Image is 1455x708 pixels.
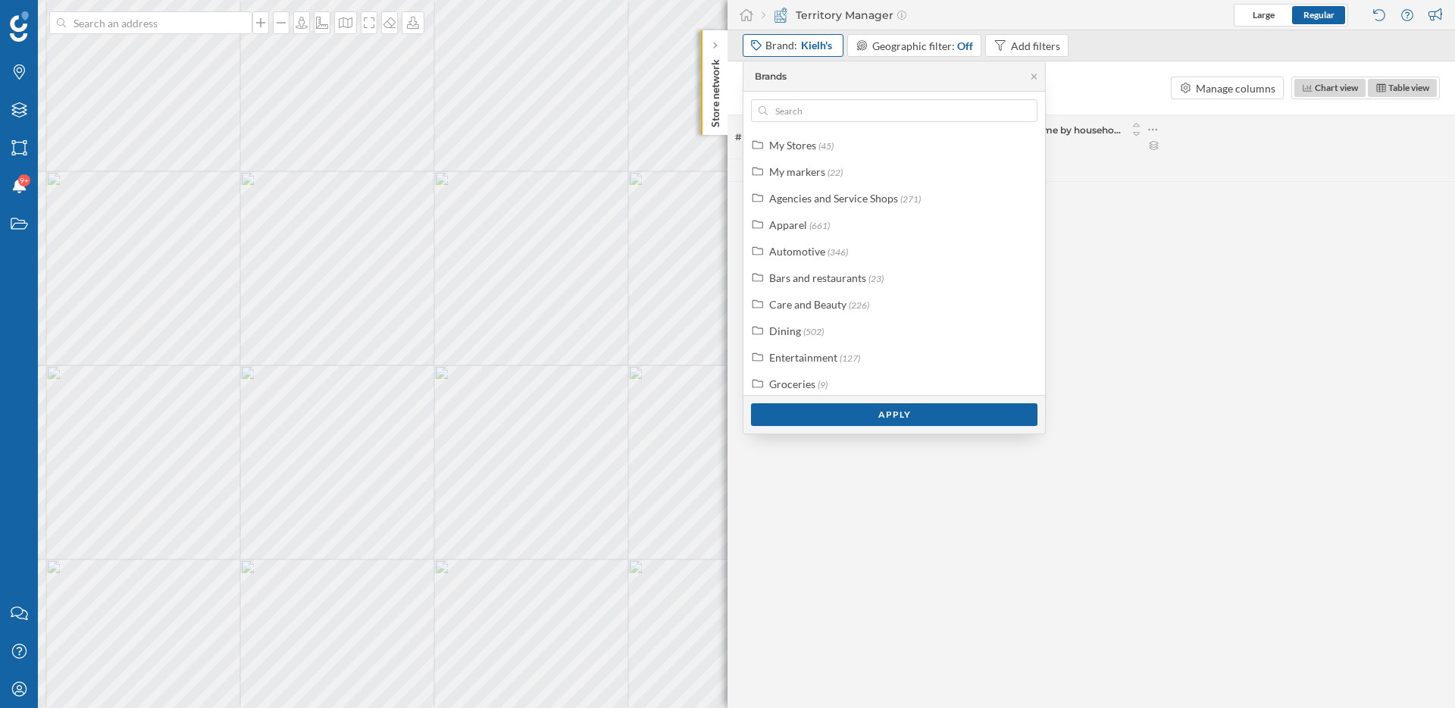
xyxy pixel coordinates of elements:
[769,165,825,178] div: My markers
[803,326,824,337] span: (502)
[1253,9,1275,20] span: Large
[20,173,29,188] span: 9+
[957,38,973,54] div: Off
[769,324,801,337] div: Dining
[828,167,843,178] span: (22)
[769,192,898,205] div: Agencies and Service Shops
[769,351,837,364] div: Entertainment
[1388,82,1429,93] span: Table view
[818,140,834,152] span: (45)
[849,299,869,311] span: (226)
[868,273,884,284] span: (23)
[900,193,921,205] span: (271)
[818,379,828,390] span: (9)
[10,11,29,42] img: Geoblink Logo
[840,352,860,364] span: (127)
[809,220,830,231] span: (661)
[769,271,866,284] div: Bars and restaurants
[1315,82,1358,93] span: Chart view
[769,139,816,152] div: My Stores
[1303,9,1335,20] span: Regular
[30,11,104,24] span: Assistance
[773,8,788,23] img: territory-manager.svg
[708,53,723,127] p: Store network
[1196,80,1275,96] div: Manage columns
[762,8,906,23] div: Territory Manager
[801,38,832,53] span: Kielh's
[828,246,848,258] span: (346)
[769,245,825,258] div: Automotive
[1011,38,1060,54] div: Add filters
[755,70,787,83] div: Brands
[971,124,1122,136] span: Disposable income by household
[735,130,742,144] span: #
[765,38,834,53] div: Brand:
[769,377,815,390] div: Groceries
[872,39,955,52] span: Geographic filter:
[769,298,846,311] div: Care and Beauty
[769,218,807,231] div: Apparel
